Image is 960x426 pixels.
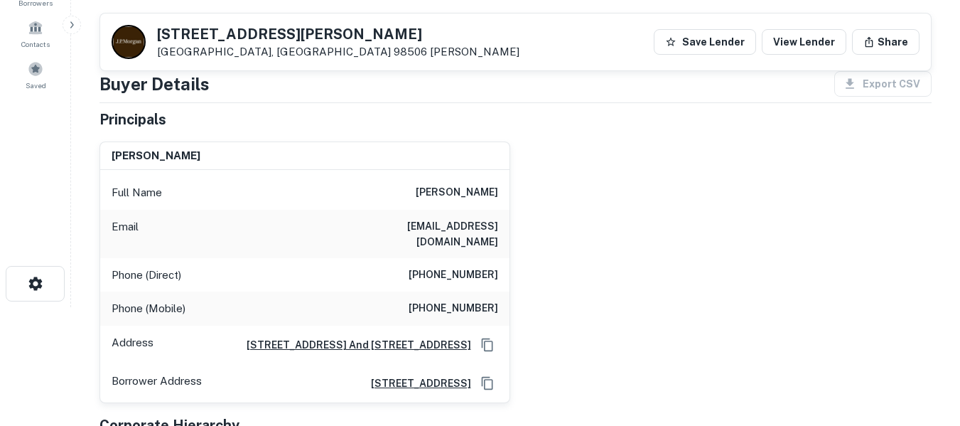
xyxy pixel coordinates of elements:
[157,46,519,58] p: [GEOGRAPHIC_DATA], [GEOGRAPHIC_DATA] 98506
[477,373,498,394] button: Copy Address
[157,27,519,41] h5: [STREET_ADDRESS][PERSON_NAME]
[112,267,181,284] p: Phone (Direct)
[430,46,519,58] a: [PERSON_NAME]
[112,218,139,250] p: Email
[416,184,498,201] h6: [PERSON_NAME]
[99,71,210,97] h4: Buyer Details
[21,38,50,50] span: Contacts
[112,334,153,356] p: Address
[26,80,46,91] span: Saved
[654,29,756,55] button: Save Lender
[112,300,185,317] p: Phone (Mobile)
[4,55,67,94] a: Saved
[82,38,189,60] div: Sending borrower request to AI...
[112,148,200,164] h6: [PERSON_NAME]
[852,29,919,55] button: Share
[328,218,498,250] h6: [EMAIL_ADDRESS][DOMAIN_NAME]
[112,373,202,394] p: Borrower Address
[889,312,960,380] iframe: Chat Widget
[99,109,166,130] h5: Principals
[360,376,471,391] a: [STREET_ADDRESS]
[4,14,67,53] a: Contacts
[112,184,162,201] p: Full Name
[477,334,498,356] button: Copy Address
[409,267,498,284] h6: [PHONE_NUMBER]
[762,29,846,55] a: View Lender
[235,337,471,353] a: [STREET_ADDRESS] And [STREET_ADDRESS]
[409,300,498,317] h6: [PHONE_NUMBER]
